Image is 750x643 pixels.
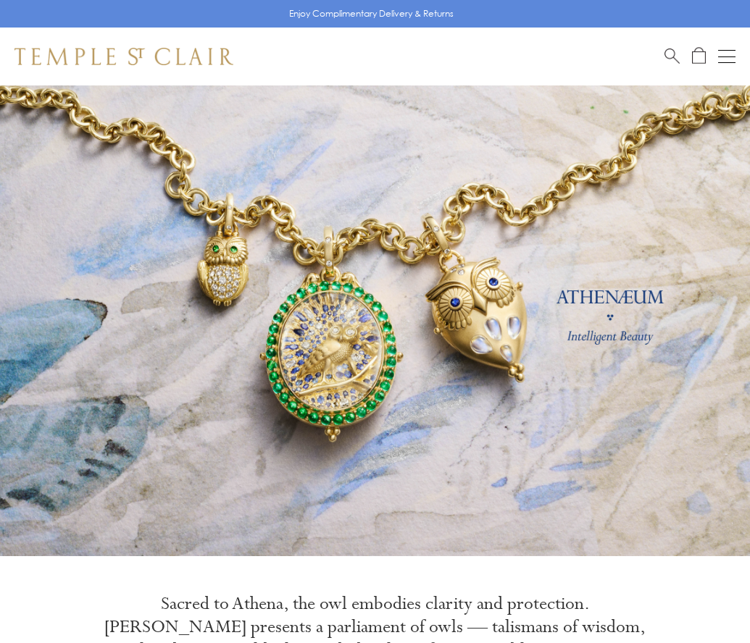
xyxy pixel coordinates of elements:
p: Enjoy Complimentary Delivery & Returns [289,7,454,21]
img: Temple St. Clair [14,48,233,65]
a: Open Shopping Bag [692,47,706,65]
a: Search [664,47,680,65]
button: Open navigation [718,48,736,65]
